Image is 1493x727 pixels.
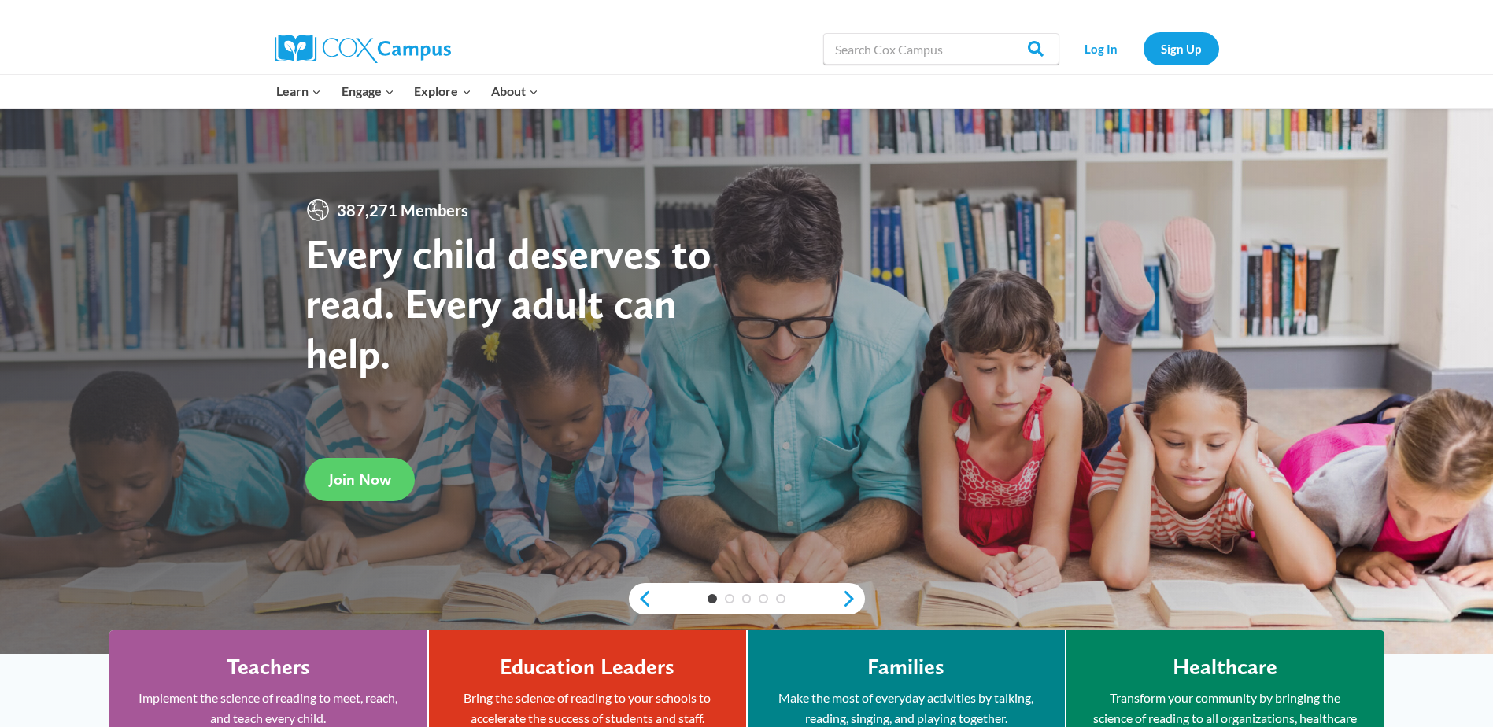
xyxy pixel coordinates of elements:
[227,654,310,681] h4: Teachers
[305,228,711,378] strong: Every child deserves to read. Every adult can help.
[276,81,321,101] span: Learn
[275,35,451,63] img: Cox Campus
[708,594,717,603] a: 1
[331,197,475,223] span: 387,271 Members
[329,470,391,489] span: Join Now
[305,458,415,501] a: Join Now
[725,594,734,603] a: 2
[841,589,865,608] a: next
[267,75,549,108] nav: Primary Navigation
[629,589,652,608] a: previous
[1067,32,1219,65] nav: Secondary Navigation
[491,81,538,101] span: About
[629,583,865,614] div: content slider buttons
[1144,32,1219,65] a: Sign Up
[414,81,471,101] span: Explore
[776,594,785,603] a: 5
[500,654,674,681] h4: Education Leaders
[342,81,394,101] span: Engage
[1173,654,1277,681] h4: Healthcare
[759,594,768,603] a: 4
[867,654,944,681] h4: Families
[823,33,1059,65] input: Search Cox Campus
[1067,32,1136,65] a: Log In
[742,594,752,603] a: 3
